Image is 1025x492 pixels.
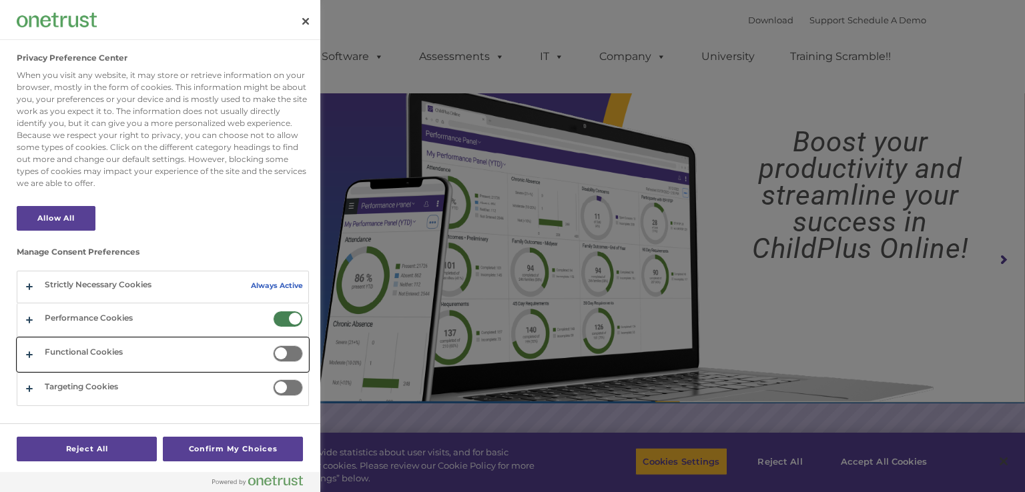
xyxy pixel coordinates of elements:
div: When you visit any website, it may store or retrieve information on your browser, mostly in the f... [17,69,309,189]
button: Reject All [17,437,157,461]
button: Allow All [17,206,95,231]
h3: Manage Consent Preferences [17,247,309,263]
h2: Privacy Preference Center [17,53,127,63]
div: Company Logo [17,7,97,33]
button: Close [291,7,320,36]
button: Confirm My Choices [163,437,303,461]
img: Company Logo [17,13,97,27]
span: Phone number [186,143,242,153]
span: Last name [186,88,226,98]
a: Powered by OneTrust Opens in a new Tab [212,475,314,492]
img: Powered by OneTrust Opens in a new Tab [212,475,303,486]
